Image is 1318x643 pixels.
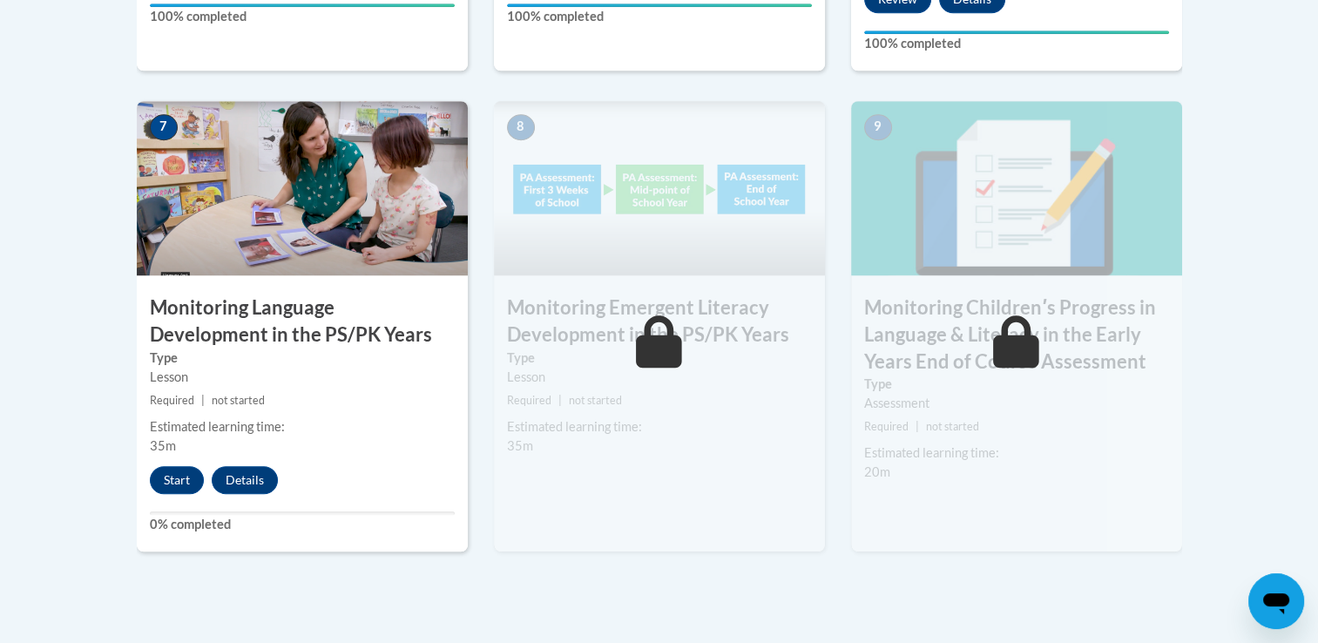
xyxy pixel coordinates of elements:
img: Course Image [137,101,468,275]
button: Start [150,466,204,494]
h3: Monitoring Childrenʹs Progress in Language & Literacy in the Early Years End of Course Assessment [851,294,1182,375]
label: Type [507,349,812,368]
div: Estimated learning time: [507,417,812,437]
div: Estimated learning time: [864,443,1169,463]
img: Course Image [851,101,1182,275]
span: 35m [507,438,533,453]
span: 20m [864,464,890,479]
h3: Monitoring Emergent Literacy Development in the PS/PK Years [494,294,825,349]
label: 100% completed [507,7,812,26]
img: Course Image [494,101,825,275]
label: Type [864,375,1169,394]
label: Type [150,349,455,368]
span: | [558,394,562,407]
span: 9 [864,114,892,140]
span: 7 [150,114,178,140]
div: Your progress [507,3,812,7]
div: Your progress [864,30,1169,34]
span: not started [212,394,265,407]
span: | [201,394,205,407]
iframe: Button to launch messaging window [1248,573,1304,629]
div: Assessment [864,394,1169,413]
div: Estimated learning time: [150,417,455,437]
span: not started [926,420,979,433]
span: Required [150,394,194,407]
span: 8 [507,114,535,140]
span: | [916,420,919,433]
span: Required [864,420,909,433]
span: 35m [150,438,176,453]
div: Lesson [150,368,455,387]
div: Lesson [507,368,812,387]
span: not started [569,394,622,407]
div: Your progress [150,3,455,7]
span: Required [507,394,551,407]
label: 100% completed [150,7,455,26]
button: Details [212,466,278,494]
label: 100% completed [864,34,1169,53]
h3: Monitoring Language Development in the PS/PK Years [137,294,468,349]
label: 0% completed [150,515,455,534]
